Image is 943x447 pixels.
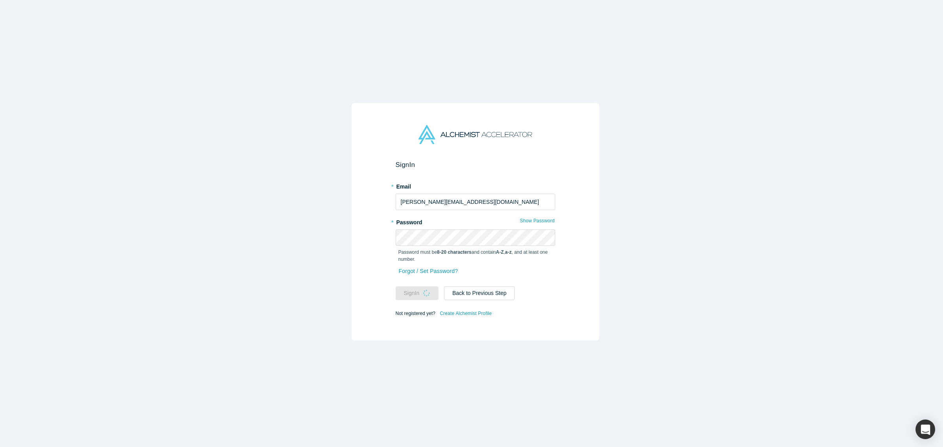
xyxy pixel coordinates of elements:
[444,286,515,300] button: Back to Previous Step
[418,125,532,144] img: Alchemist Accelerator Logo
[398,249,552,263] p: Password must be and contain , , and at least one number.
[396,180,555,191] label: Email
[519,216,555,226] button: Show Password
[437,249,472,255] strong: 8-20 characters
[396,286,439,300] button: SignIn
[505,249,512,255] strong: a-z
[439,308,492,319] a: Create Alchemist Profile
[396,161,555,169] h2: Sign In
[396,311,435,316] span: Not registered yet?
[496,249,504,255] strong: A-Z
[396,216,555,227] label: Password
[398,264,459,278] a: Forgot / Set Password?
